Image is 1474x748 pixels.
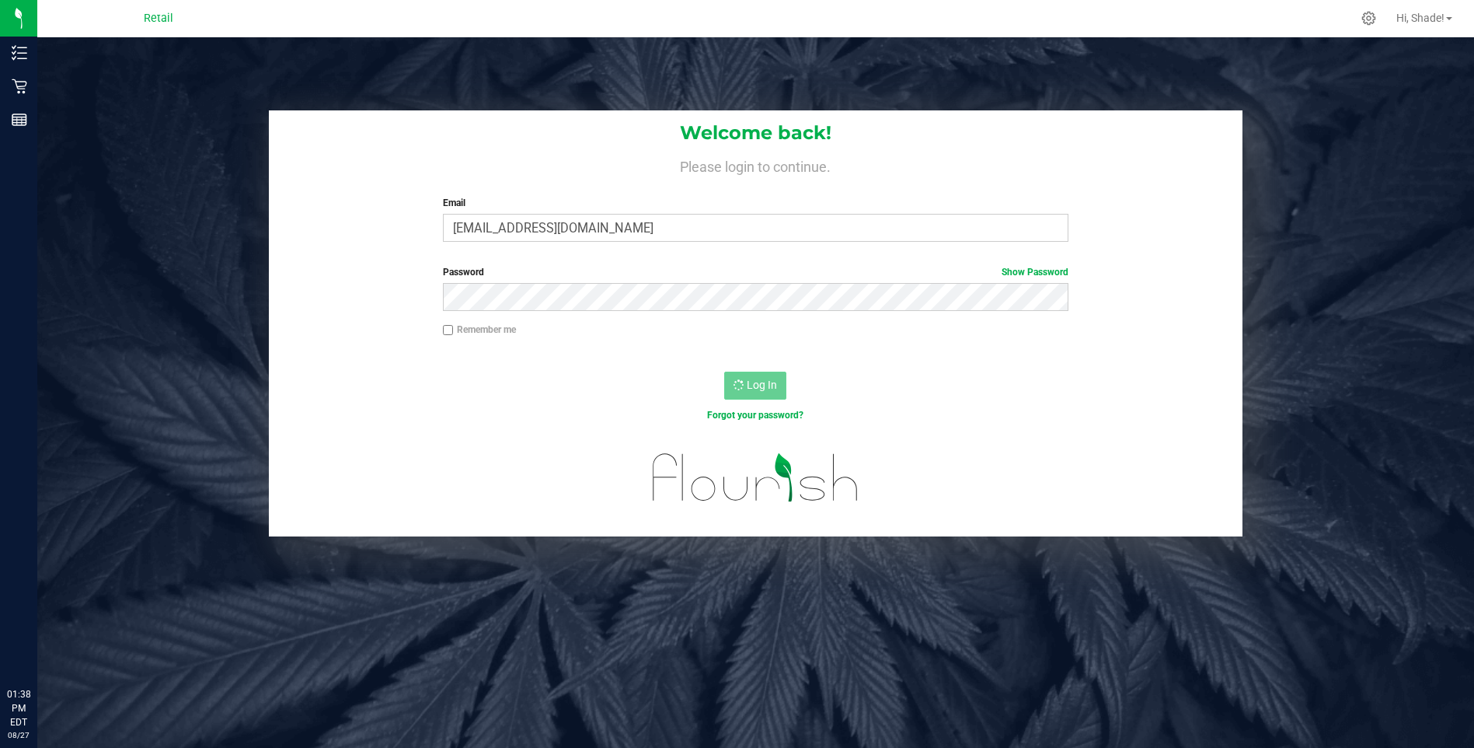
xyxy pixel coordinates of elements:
label: Email [443,196,1068,210]
button: Log In [724,372,786,400]
p: 01:38 PM EDT [7,687,30,729]
input: Remember me [443,325,454,336]
p: 08/27 [7,729,30,741]
inline-svg: Reports [12,112,27,128]
span: Retail [144,12,173,25]
div: Manage settings [1359,11,1378,26]
inline-svg: Inventory [12,45,27,61]
img: flourish_logo.svg [634,439,877,517]
h1: Welcome back! [269,123,1242,143]
a: Forgot your password? [707,410,803,421]
h4: Please login to continue. [269,156,1242,174]
span: Log In [747,379,777,391]
a: Show Password [1002,267,1068,278]
inline-svg: Retail [12,79,27,94]
span: Hi, Shade! [1396,12,1444,24]
label: Remember me [443,323,516,337]
span: Password [443,267,484,278]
